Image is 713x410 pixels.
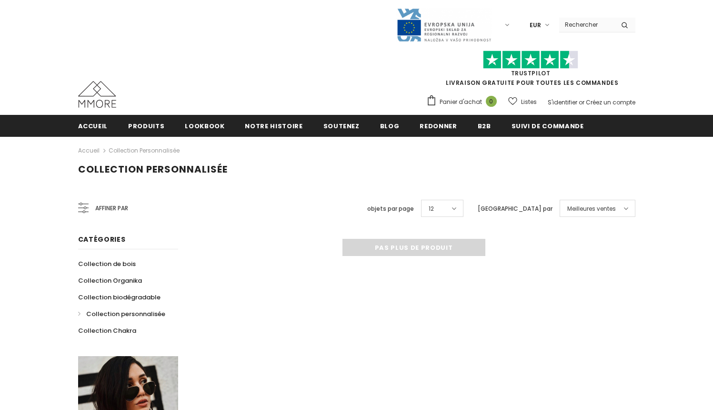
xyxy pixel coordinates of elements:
[86,309,165,318] span: Collection personnalisée
[78,163,228,176] span: Collection personnalisée
[78,289,161,306] a: Collection biodégradable
[396,8,492,42] img: Javni Razpis
[586,98,635,106] a: Créez un compte
[478,122,491,131] span: B2B
[78,293,161,302] span: Collection biodégradable
[78,115,108,136] a: Accueil
[323,122,360,131] span: soutenez
[78,122,108,131] span: Accueil
[78,272,142,289] a: Collection Organika
[512,122,584,131] span: Suivi de commande
[567,204,616,214] span: Meilleures ventes
[429,204,434,214] span: 12
[486,96,497,107] span: 0
[78,81,116,108] img: Cas MMORE
[78,256,136,272] a: Collection de bois
[478,115,491,136] a: B2B
[245,122,302,131] span: Notre histoire
[579,98,584,106] span: or
[508,93,537,110] a: Listes
[380,115,400,136] a: Blog
[420,122,457,131] span: Redonner
[511,69,551,77] a: TrustPilot
[483,51,578,69] img: Faites confiance aux étoiles pilotes
[78,235,126,244] span: Catégories
[426,55,635,87] span: LIVRAISON GRATUITE POUR TOUTES LES COMMANDES
[78,259,136,268] span: Collection de bois
[426,95,502,109] a: Panier d'achat 0
[512,115,584,136] a: Suivi de commande
[78,306,165,322] a: Collection personnalisée
[185,115,224,136] a: Lookbook
[440,97,482,107] span: Panier d'achat
[323,115,360,136] a: soutenez
[530,20,541,30] span: EUR
[548,98,577,106] a: S'identifier
[95,203,128,214] span: Affiner par
[78,326,136,335] span: Collection Chakra
[78,322,136,339] a: Collection Chakra
[78,276,142,285] span: Collection Organika
[185,122,224,131] span: Lookbook
[420,115,457,136] a: Redonner
[128,122,164,131] span: Produits
[396,20,492,29] a: Javni Razpis
[478,204,552,214] label: [GEOGRAPHIC_DATA] par
[521,97,537,107] span: Listes
[380,122,400,131] span: Blog
[245,115,302,136] a: Notre histoire
[559,18,614,31] input: Search Site
[78,145,100,156] a: Accueil
[128,115,164,136] a: Produits
[367,204,414,214] label: objets par page
[109,146,180,154] a: Collection personnalisée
